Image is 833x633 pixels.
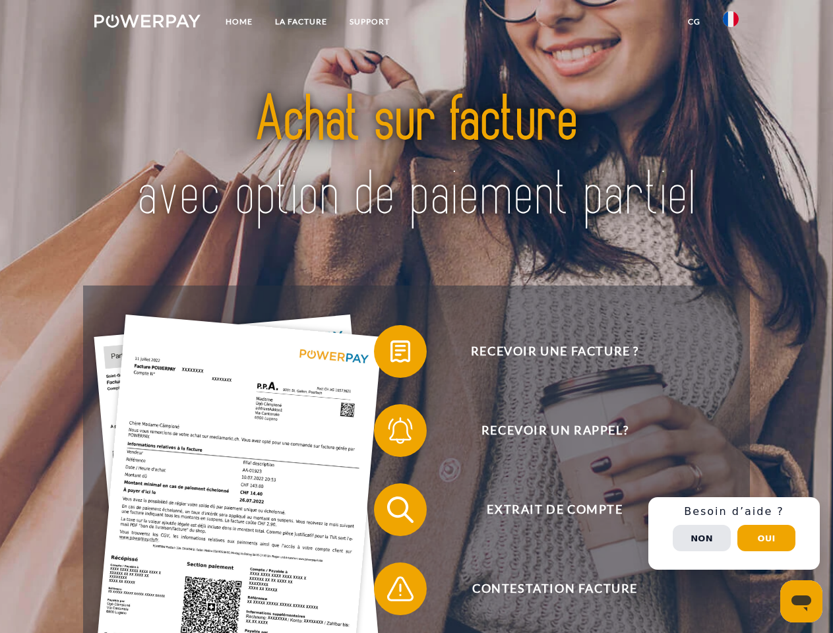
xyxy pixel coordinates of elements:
h3: Besoin d’aide ? [656,505,812,518]
button: Recevoir un rappel? [374,404,717,457]
a: Support [338,10,401,34]
a: Home [214,10,264,34]
img: qb_bell.svg [384,414,417,447]
a: CG [677,10,712,34]
button: Extrait de compte [374,483,717,536]
button: Oui [737,525,795,551]
img: fr [723,11,739,27]
img: qb_bill.svg [384,335,417,368]
div: Schnellhilfe [648,497,820,570]
span: Contestation Facture [393,562,716,615]
span: Recevoir une facture ? [393,325,716,378]
span: Extrait de compte [393,483,716,536]
img: qb_search.svg [384,493,417,526]
button: Non [673,525,731,551]
img: qb_warning.svg [384,572,417,605]
a: LA FACTURE [264,10,338,34]
span: Recevoir un rappel? [393,404,716,457]
img: title-powerpay_fr.svg [126,63,707,253]
button: Contestation Facture [374,562,717,615]
iframe: Bouton de lancement de la fenêtre de messagerie [780,580,822,622]
img: logo-powerpay-white.svg [94,15,201,28]
button: Recevoir une facture ? [374,325,717,378]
